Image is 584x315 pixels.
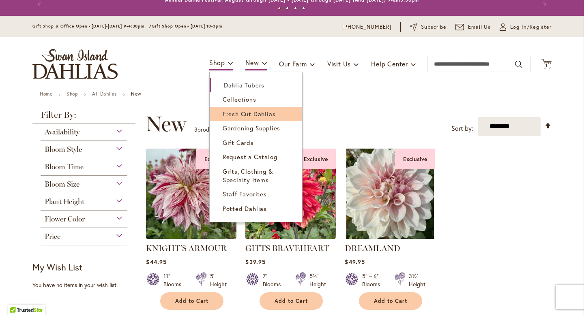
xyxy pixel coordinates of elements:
span: $44.95 [146,258,166,266]
p: products [194,123,219,136]
span: Our Farm [279,60,307,68]
button: Add to Cart [260,292,323,310]
span: Add to Cart [275,298,308,304]
a: [PHONE_NUMBER] [342,23,391,31]
div: 3½' Height [409,272,425,288]
div: 11" Blooms [163,272,186,288]
span: Visit Us [327,60,351,68]
a: Subscribe [410,23,447,31]
span: $49.95 [345,258,365,266]
a: GITTS BRAVEHEART Exclusive [245,233,336,241]
a: DREAMLAND Exclusive [345,233,435,241]
span: Bloom Style [45,145,82,154]
span: Collections [223,95,256,103]
strong: Filter By: [32,111,135,123]
button: 1 of 4 [278,7,281,10]
button: 1 [541,59,552,70]
a: Home [40,91,52,97]
button: Add to Cart [359,292,422,310]
span: Availability [45,128,79,136]
a: Log In/Register [500,23,552,31]
div: 5½' Height [309,272,326,288]
span: Email Us [468,23,491,31]
img: DREAMLAND [345,149,435,239]
span: Log In/Register [510,23,552,31]
span: $39.95 [245,258,265,266]
span: Plant Height [45,197,84,206]
span: Gift Shop & Office Open - [DATE]-[DATE] 9-4:30pm / [32,23,152,29]
button: 3 of 4 [294,7,297,10]
button: Add to Cart [160,292,223,310]
span: New [245,58,259,67]
span: Price [45,232,60,241]
a: KNIGHT'S ARMOUR [146,243,227,253]
div: Exclusive [295,149,336,169]
span: Bloom Size [45,180,79,189]
span: 1 [545,63,547,68]
button: 4 of 4 [302,7,305,10]
a: Shop [67,91,78,97]
strong: New [131,91,142,97]
img: KNIGHTS ARMOUR [146,149,236,239]
span: Potted Dahlias [223,204,267,213]
a: All Dahlias [92,91,117,97]
a: Email Us [455,23,491,31]
span: Staff Favorites [223,190,267,198]
span: Gifts, Clothing & Specialty Items [223,167,273,184]
span: Subscribe [421,23,447,31]
span: New [146,112,186,136]
span: Shop [209,58,225,67]
span: Flower Color [45,215,85,223]
div: Exclusive [395,149,435,169]
span: Add to Cart [374,298,407,304]
a: store logo [32,49,118,79]
div: 5" – 6" Blooms [362,272,385,288]
div: 7" Blooms [263,272,286,288]
a: KNIGHTS ARMOUR Exclusive [146,233,236,241]
a: Gift Cards [210,136,302,150]
iframe: Launch Accessibility Center [6,286,29,309]
span: Gardening Supplies [223,124,280,132]
a: GITTS BRAVEHEART [245,243,329,253]
span: 3 [194,126,198,133]
span: Fresh Cut Dahlias [223,110,276,118]
span: Bloom Time [45,162,84,171]
div: 5' Height [210,272,227,288]
span: Gift Shop Open - [DATE] 10-3pm [152,23,222,29]
span: Help Center [371,60,408,68]
span: Dahlia Tubers [224,81,264,89]
strong: My Wish List [32,261,82,273]
button: 2 of 4 [286,7,289,10]
span: Request a Catalog [223,153,277,161]
a: DREAMLAND [345,243,400,253]
div: Exclusive [196,149,236,169]
span: Add to Cart [175,298,208,304]
div: You have no items in your wish list. [32,281,141,289]
label: Sort by: [451,121,473,136]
